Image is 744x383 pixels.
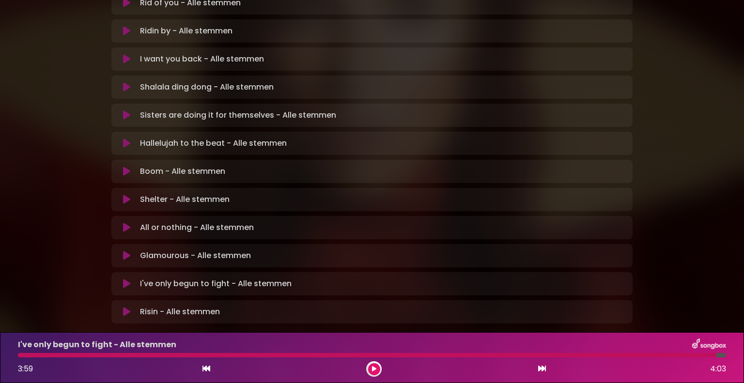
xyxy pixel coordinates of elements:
span: 4:03 [710,363,726,375]
p: I want you back - Alle stemmen [140,53,264,65]
p: Hallelujah to the beat - Alle stemmen [140,138,287,149]
p: Sisters are doing it for themselves - Alle stemmen [140,109,336,121]
p: Shalala ding dong - Alle stemmen [140,81,274,93]
img: songbox-logo-white.png [692,338,726,351]
p: All or nothing - Alle stemmen [140,222,254,233]
p: I've only begun to fight - Alle stemmen [140,278,292,290]
p: Risin - Alle stemmen [140,306,220,318]
p: Glamourous - Alle stemmen [140,250,251,261]
p: Ridin by - Alle stemmen [140,25,232,37]
p: Boom - Alle stemmen [140,166,225,177]
p: I've only begun to fight - Alle stemmen [18,339,176,351]
span: 3:59 [18,363,33,374]
p: Shelter - Alle stemmen [140,194,230,205]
